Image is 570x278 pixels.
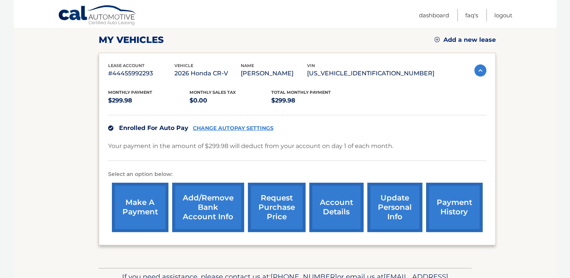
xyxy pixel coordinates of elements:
[434,37,440,42] img: add.svg
[108,68,174,79] p: #44455992293
[241,68,307,79] p: [PERSON_NAME]
[367,183,422,232] a: update personal info
[58,5,137,27] a: Cal Automotive
[309,183,364,232] a: account details
[119,124,188,131] span: Enrolled For Auto Pay
[108,141,393,151] p: Your payment in the amount of $299.98 will deduct from your account on day 1 of each month.
[174,68,241,79] p: 2026 Honda CR-V
[419,9,449,21] a: Dashboard
[193,125,274,131] a: CHANGE AUTOPAY SETTINGS
[108,95,190,106] p: $299.98
[494,9,512,21] a: Logout
[474,64,486,76] img: accordion-active.svg
[99,34,164,46] h2: my vehicles
[112,183,168,232] a: make a payment
[241,63,254,68] span: name
[108,170,486,179] p: Select an option below:
[189,90,236,95] span: Monthly sales Tax
[174,63,193,68] span: vehicle
[108,63,145,68] span: lease account
[248,183,306,232] a: request purchase price
[108,125,113,131] img: check.svg
[108,90,152,95] span: Monthly Payment
[307,68,434,79] p: [US_VEHICLE_IDENTIFICATION_NUMBER]
[271,90,331,95] span: Total Monthly Payment
[271,95,353,106] p: $299.98
[465,9,478,21] a: FAQ's
[434,36,496,44] a: Add a new lease
[189,95,271,106] p: $0.00
[426,183,483,232] a: payment history
[307,63,315,68] span: vin
[172,183,244,232] a: Add/Remove bank account info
